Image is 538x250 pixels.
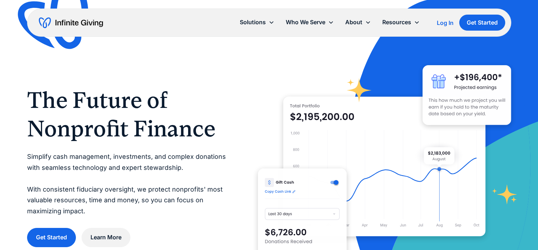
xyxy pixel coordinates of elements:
div: About [345,17,362,27]
a: home [39,17,103,28]
div: Resources [382,17,411,27]
h1: The Future of Nonprofit Finance [27,86,229,143]
img: fundraising star [492,184,517,204]
div: Who We Serve [286,17,325,27]
div: Solutions [234,15,280,30]
a: Get Started [27,228,76,247]
div: Resources [377,15,425,30]
div: About [340,15,377,30]
div: Log In [437,20,454,26]
a: Log In [437,19,454,27]
div: Who We Serve [280,15,340,30]
img: nonprofit donation platform [283,97,486,236]
a: Get Started [459,15,505,31]
a: Learn More [82,228,130,247]
div: Solutions [240,17,266,27]
p: Simplify cash management, investments, and complex donations with seamless technology and expert ... [27,151,229,217]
